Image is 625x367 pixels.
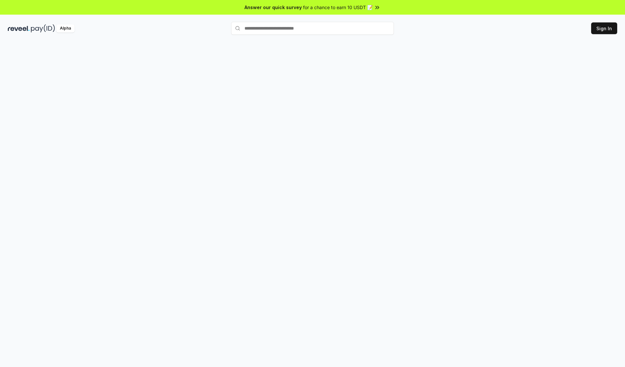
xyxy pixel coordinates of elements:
button: Sign In [591,22,617,34]
span: for a chance to earn 10 USDT 📝 [303,4,373,11]
img: pay_id [31,24,55,33]
span: Answer our quick survey [244,4,302,11]
img: reveel_dark [8,24,30,33]
div: Alpha [56,24,75,33]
